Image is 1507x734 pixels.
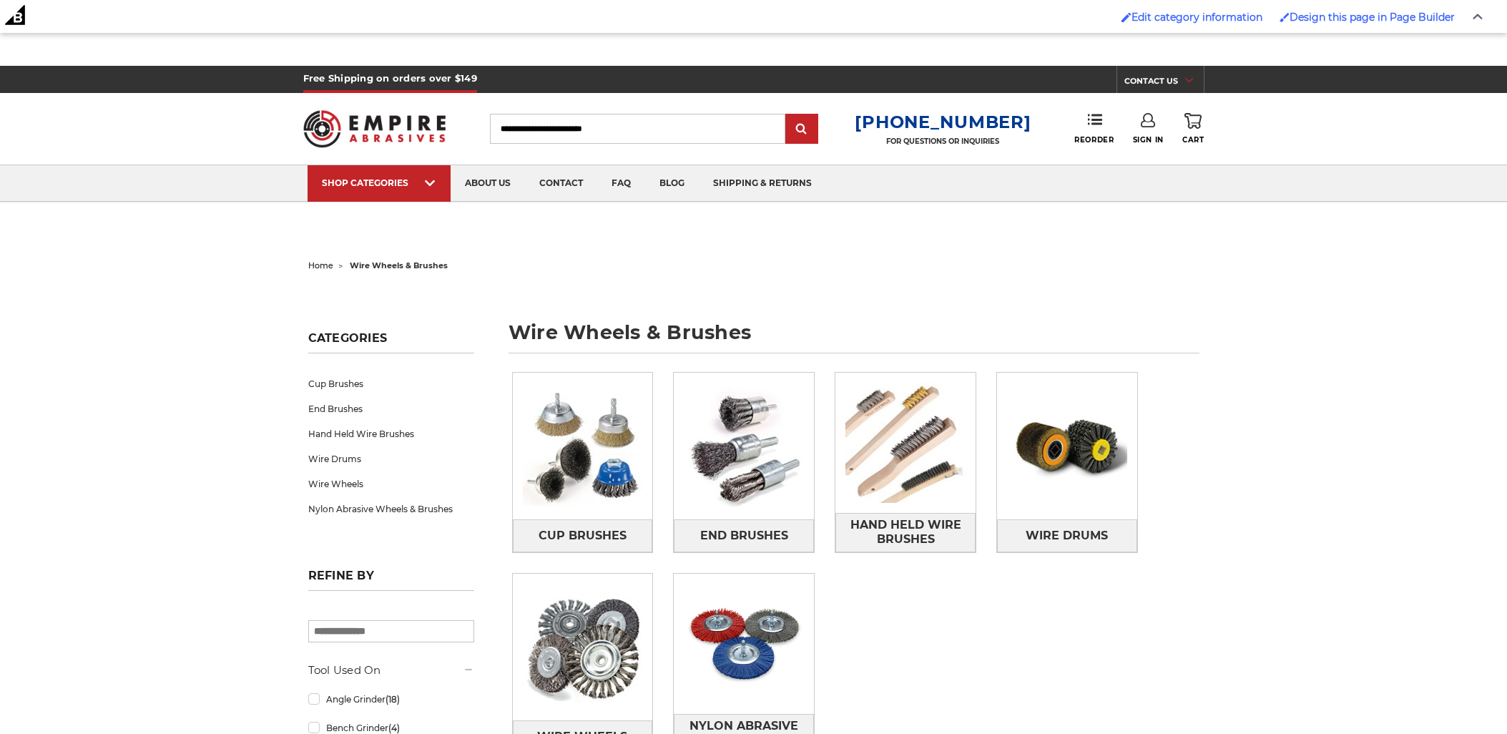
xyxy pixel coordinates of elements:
[1124,73,1204,93] a: CONTACT US
[1026,524,1108,548] span: Wire Drums
[525,165,597,202] a: contact
[509,323,1199,353] h1: wire wheels & brushes
[308,371,474,396] a: Cup Brushes
[451,165,525,202] a: about us
[1280,12,1290,22] img: Enabled brush for page builder edit.
[1114,4,1270,31] a: Enabled brush for category edit Edit category information
[1074,135,1114,145] span: Reorder
[308,471,474,496] a: Wire Wheels
[835,513,976,552] a: Hand Held Wire Brushes
[674,574,814,714] img: Nylon Abrasive Wheels & Brushes
[539,524,627,548] span: Cup Brushes
[308,569,474,591] h5: Refine by
[997,519,1137,552] a: Wire Drums
[308,446,474,471] a: Wire Drums
[855,112,1031,132] a: [PHONE_NUMBER]
[1272,4,1462,31] a: Enabled brush for page builder edit. Design this page in Page Builder
[836,513,975,552] span: Hand Held Wire Brushes
[699,165,826,202] a: shipping & returns
[1290,11,1455,24] span: Design this page in Page Builder
[1121,12,1132,22] img: Enabled brush for category edit
[645,165,699,202] a: blog
[308,331,474,353] h5: Categories
[308,687,474,712] a: Angle Grinder(18)
[308,396,474,421] a: End Brushes
[513,577,653,718] img: Wire Wheels
[1074,113,1114,144] a: Reorder
[1182,135,1204,145] span: Cart
[674,376,814,517] img: End Brushes
[303,66,477,93] h5: Free Shipping on orders over $149
[513,519,653,552] a: Cup Brushes
[855,137,1031,146] p: FOR QUESTIONS OR INQUIRIES
[1473,14,1483,20] img: Close Admin Bar
[303,101,446,157] img: Empire Abrasives
[308,662,474,679] h5: Tool Used On
[1182,113,1204,145] a: Cart
[308,260,333,270] a: home
[997,376,1137,517] img: Wire Drums
[1132,11,1262,24] span: Edit category information
[674,519,814,552] a: End Brushes
[322,177,436,188] div: SHOP CATEGORIES
[513,376,653,517] img: Cup Brushes
[388,723,400,733] span: (4)
[386,694,400,705] span: (18)
[700,524,788,548] span: End Brushes
[787,115,816,144] input: Submit
[1133,135,1164,145] span: Sign In
[597,165,645,202] a: faq
[835,373,976,513] img: Hand Held Wire Brushes
[350,260,448,270] span: wire wheels & brushes
[308,496,474,522] a: Nylon Abrasive Wheels & Brushes
[308,421,474,446] a: Hand Held Wire Brushes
